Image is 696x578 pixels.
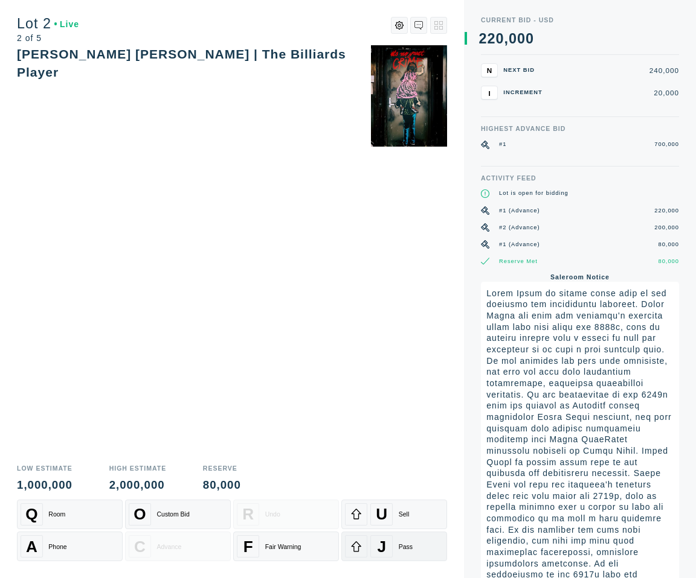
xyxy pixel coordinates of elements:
[265,510,280,518] div: Undo
[17,34,79,42] div: 2 of 5
[242,505,254,524] span: R
[17,465,72,472] div: Low Estimate
[134,537,146,556] span: C
[17,500,123,529] button: QRoom
[499,206,540,215] div: #1 (Advance)
[341,532,447,561] button: JPass
[654,223,679,232] div: 200,000
[54,20,80,28] div: Live
[503,68,546,73] div: Next Bid
[203,480,241,491] div: 80,000
[499,141,506,149] div: #1
[504,32,508,173] div: ,
[25,505,37,524] span: Q
[17,532,123,561] button: APhone
[526,32,534,46] div: 0
[233,500,339,529] button: RUndo
[552,89,679,97] div: 20,000
[203,465,241,472] div: Reserve
[479,32,488,46] div: 2
[481,175,679,182] div: Activity Feed
[658,240,679,249] div: 80,000
[503,90,546,95] div: Increment
[495,32,504,46] div: 0
[341,500,447,529] button: USell
[265,543,301,550] div: Fair Warning
[399,510,410,518] div: Sell
[26,537,37,556] span: A
[376,505,387,524] span: U
[109,480,166,491] div: 2,000,000
[552,67,679,74] div: 240,000
[499,223,540,232] div: #2 (Advance)
[481,63,498,77] button: N
[658,257,679,265] div: 80,000
[17,47,346,79] div: [PERSON_NAME] [PERSON_NAME] | The Billiards Player
[517,32,526,46] div: 0
[243,537,253,556] span: F
[499,189,569,198] div: Lot is open for bidding
[125,532,231,561] button: CAdvance
[17,480,72,491] div: 1,000,000
[487,66,492,74] span: N
[654,206,679,215] div: 220,000
[134,505,146,524] span: O
[156,510,189,518] div: Custom Bid
[481,86,498,100] button: I
[399,543,413,550] div: Pass
[481,274,679,281] div: Saleroom Notice
[499,257,538,265] div: Reserve Met
[48,543,66,550] div: Phone
[509,32,517,46] div: 0
[156,543,181,550] div: Advance
[17,17,79,31] div: Lot 2
[48,510,65,518] div: Room
[481,17,679,24] div: Current Bid - USD
[378,537,387,556] span: J
[487,32,495,46] div: 2
[481,125,679,132] div: Highest Advance Bid
[488,89,490,97] span: I
[233,532,339,561] button: FFair Warning
[109,465,166,472] div: High Estimate
[499,240,540,249] div: #1 (Advance)
[125,500,231,529] button: OCustom Bid
[654,141,679,149] div: 700,000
